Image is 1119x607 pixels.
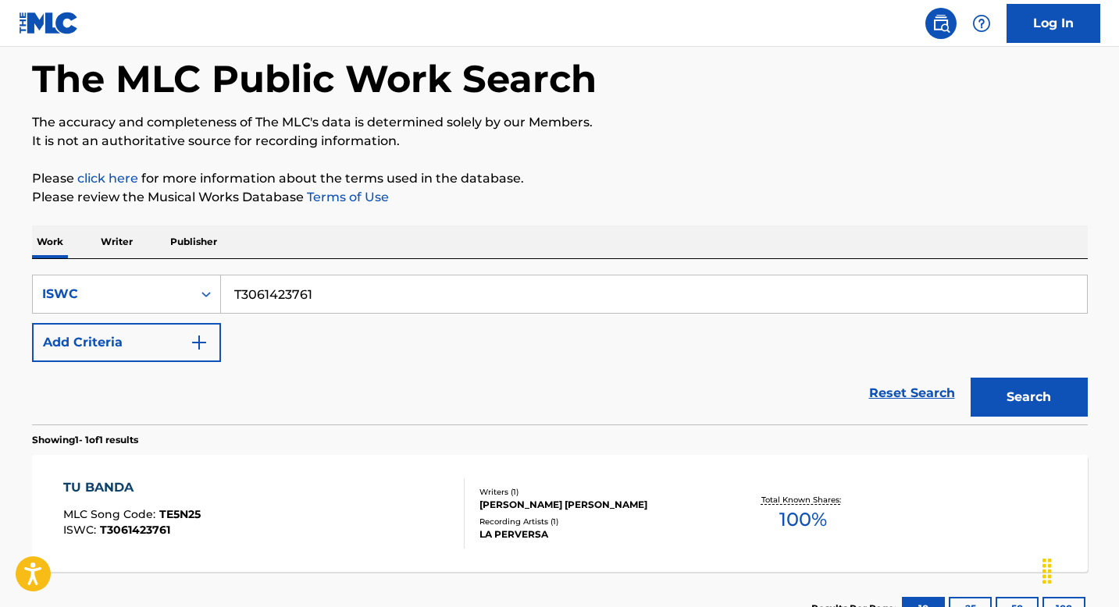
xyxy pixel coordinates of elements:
div: TU BANDA [63,478,201,497]
span: ISWC : [63,523,100,537]
p: The accuracy and completeness of The MLC's data is determined solely by our Members. [32,113,1088,132]
img: 9d2ae6d4665cec9f34b9.svg [190,333,208,352]
div: LA PERVERSA [479,527,715,541]
a: click here [77,171,138,186]
div: [PERSON_NAME] [PERSON_NAME] [479,498,715,512]
p: Publisher [166,225,222,258]
span: MLC Song Code : [63,507,159,521]
span: 100 % [779,506,827,534]
img: help [972,14,991,33]
a: Public Search [925,8,957,39]
p: Total Known Shares: [761,494,845,506]
p: Please for more information about the terms used in the database. [32,169,1088,188]
img: MLC Logo [19,12,79,34]
div: Recording Artists ( 1 ) [479,516,715,527]
h1: The MLC Public Work Search [32,55,597,102]
p: Work [32,225,68,258]
div: ISWC [42,285,183,303]
p: Showing 1 - 1 of 1 results [32,433,138,447]
div: Help [966,8,997,39]
div: Writers ( 1 ) [479,486,715,498]
a: Reset Search [861,376,963,410]
a: Log In [1007,4,1100,43]
p: Please review the Musical Works Database [32,188,1088,207]
p: It is not an authoritative source for recording information. [32,132,1088,151]
span: TE5N25 [159,507,201,521]
button: Search [971,378,1088,417]
iframe: Chat Widget [1041,532,1119,607]
span: T3061423761 [100,523,170,537]
img: search [932,14,950,33]
p: Writer [96,225,137,258]
a: TU BANDAMLC Song Code:TE5N25ISWC:T3061423761Writers (1)[PERSON_NAME] [PERSON_NAME]Recording Artis... [32,455,1088,572]
form: Search Form [32,275,1088,424]
div: Drag [1035,548,1060,595]
button: Add Criteria [32,323,221,362]
a: Terms of Use [304,190,389,204]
